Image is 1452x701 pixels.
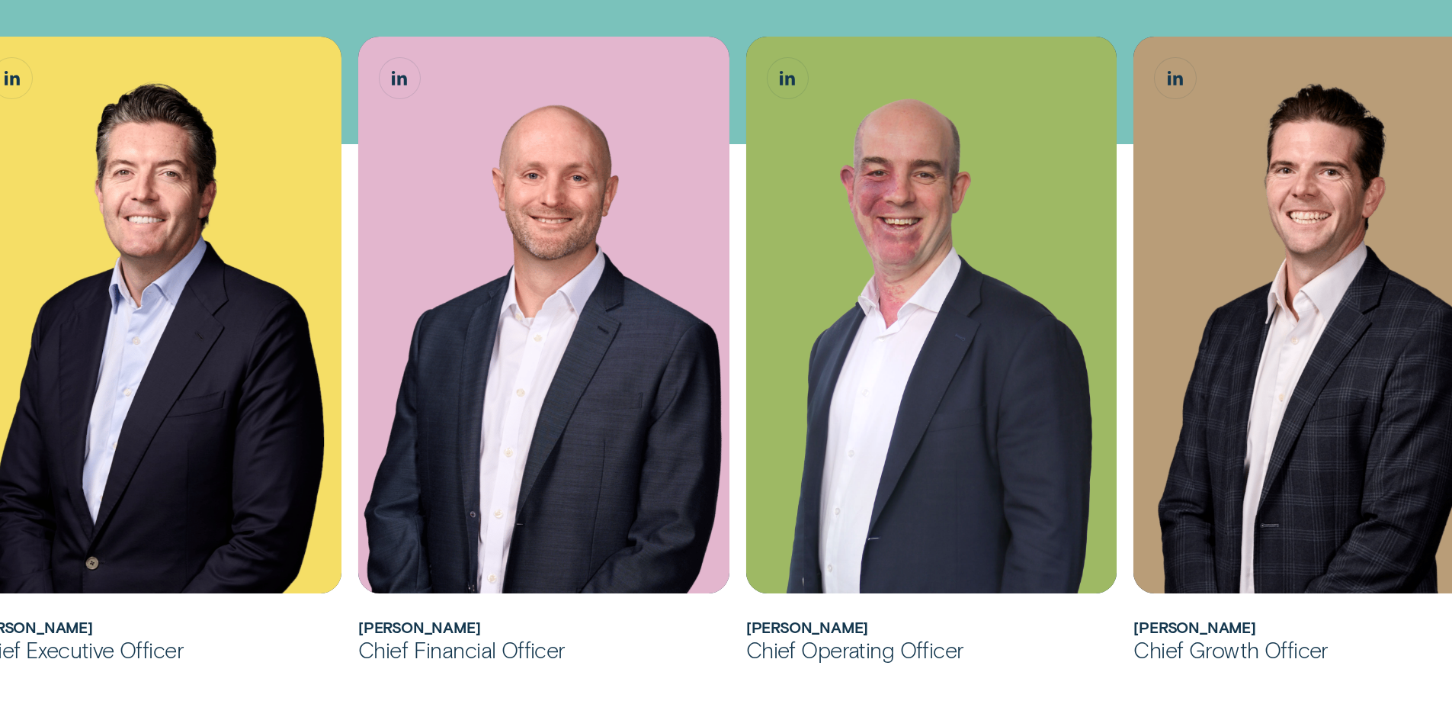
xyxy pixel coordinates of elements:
h2: Sam Harding [746,619,1117,636]
div: Chief Operating Officer [746,636,1117,664]
div: Chief Financial Officer [358,636,729,664]
h2: Matthew Lewis [358,619,729,636]
a: Sam Harding, Chief Operating Officer LinkedIn button [768,58,808,98]
div: Sam Harding, Chief Operating Officer [746,37,1117,593]
img: Matthew Lewis [358,37,729,593]
img: Sam Harding [746,37,1117,593]
a: James Goodwin, Chief Growth Officer LinkedIn button [1155,58,1195,98]
div: Matthew Lewis, Chief Financial Officer [358,37,729,593]
a: Matthew Lewis, Chief Financial Officer LinkedIn button [380,58,420,98]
